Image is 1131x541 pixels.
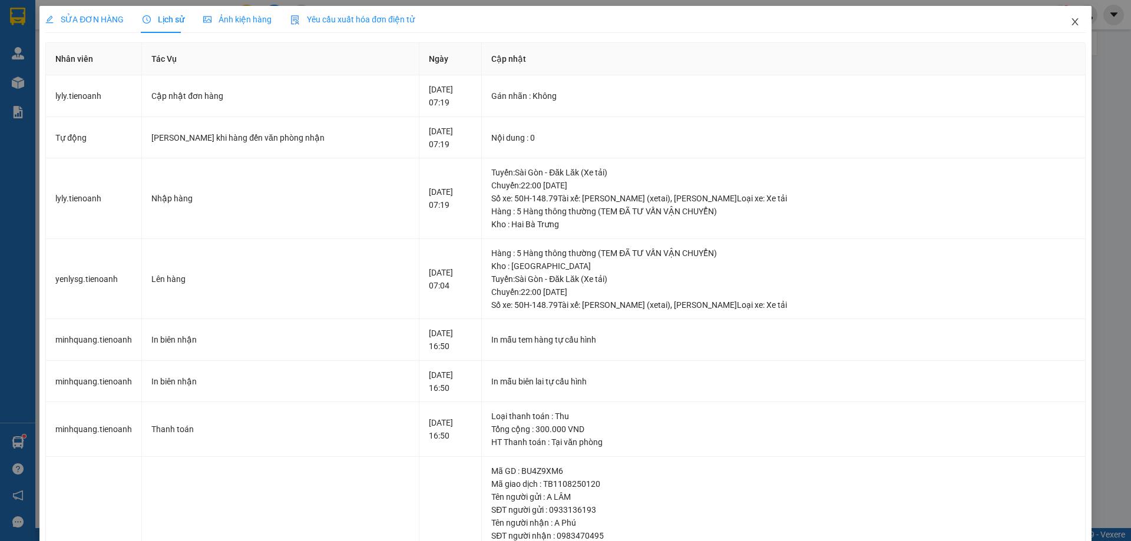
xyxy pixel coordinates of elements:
span: Yêu cầu xuất hóa đơn điện tử [290,15,415,24]
div: Kho : Hai Bà Trưng [491,218,1076,231]
th: Cập nhật [482,43,1086,75]
th: Ngày [419,43,482,75]
div: [DATE] 16:50 [429,327,472,353]
td: minhquang.tienoanh [46,361,142,403]
td: yenlysg.tienoanh [46,239,142,320]
div: In mẫu tem hàng tự cấu hình [491,333,1076,346]
div: In biên nhận [151,333,409,346]
div: [DATE] 07:19 [429,185,472,211]
div: Hàng : 5 Hàng thông thường (TEM ĐÃ TƯ VẤN VẬN CHUYỂN) [491,247,1076,260]
th: Nhân viên [46,43,142,75]
div: Hàng : 5 Hàng thông thường (TEM ĐÃ TƯ VẤN VẬN CHUYỂN) [491,205,1076,218]
button: Close [1059,6,1092,39]
div: SĐT người gửi : 0933136193 [491,503,1076,516]
div: Tuyến : Sài Gòn - Đăk Lăk (Xe tải) Chuyến: 22:00 [DATE] Số xe: 50H-148.79 Tài xế: [PERSON_NAME] (... [491,166,1076,205]
td: lyly.tienoanh [46,158,142,239]
div: Tổng cộng : 300.000 VND [491,423,1076,436]
td: Tự động [46,117,142,159]
div: Tuyến : Sài Gòn - Đăk Lăk (Xe tải) Chuyến: 22:00 [DATE] Số xe: 50H-148.79 Tài xế: [PERSON_NAME] (... [491,273,1076,311]
div: [DATE] 07:19 [429,83,472,109]
div: [PERSON_NAME] khi hàng đến văn phòng nhận [151,131,409,144]
div: Nhập hàng [151,192,409,205]
div: Loại thanh toán : Thu [491,410,1076,423]
div: In biên nhận [151,375,409,388]
div: Lên hàng [151,273,409,286]
div: [DATE] 16:50 [429,416,472,442]
div: Nội dung : 0 [491,131,1076,144]
td: lyly.tienoanh [46,75,142,117]
div: In mẫu biên lai tự cấu hình [491,375,1076,388]
div: Thanh toán [151,423,409,436]
span: edit [45,15,54,24]
span: clock-circle [143,15,151,24]
div: [DATE] 07:04 [429,266,472,292]
div: Gán nhãn : Không [491,89,1076,102]
div: Tên người nhận : A Phú [491,516,1076,529]
img: icon [290,15,300,25]
td: minhquang.tienoanh [46,402,142,457]
div: [DATE] 07:19 [429,125,472,151]
th: Tác Vụ [142,43,419,75]
span: SỬA ĐƠN HÀNG [45,15,124,24]
span: Lịch sử [143,15,184,24]
div: [DATE] 16:50 [429,369,472,394]
td: minhquang.tienoanh [46,319,142,361]
span: close [1070,17,1080,26]
div: HT Thanh toán : Tại văn phòng [491,436,1076,449]
span: Ảnh kiện hàng [203,15,272,24]
span: picture [203,15,211,24]
div: Kho : [GEOGRAPHIC_DATA] [491,260,1076,273]
div: Tên người gửi : A LÂM [491,490,1076,503]
div: Cập nhật đơn hàng [151,89,409,102]
div: Mã giao dịch : TB1108250120 [491,477,1076,490]
div: Mã GD : BU4Z9XM6 [491,464,1076,477]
